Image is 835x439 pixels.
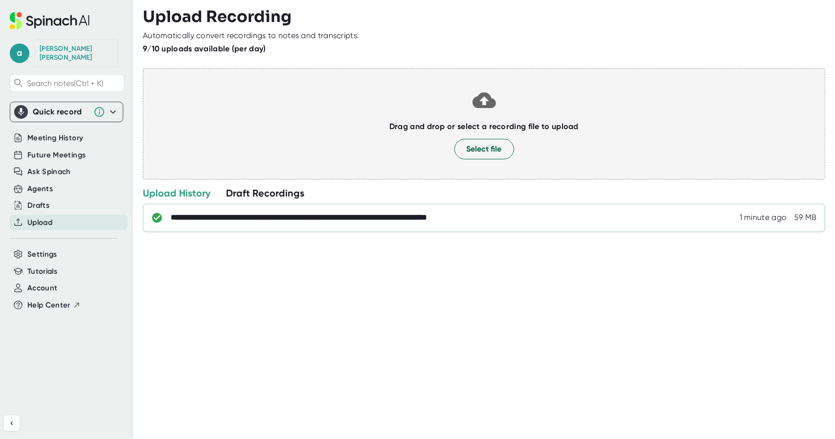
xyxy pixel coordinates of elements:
div: Automatically convert recordings to notes and transcripts. [143,31,359,41]
div: Upload History [143,187,210,199]
div: 59 MB [795,213,817,223]
button: Future Meetings [27,150,86,161]
button: Help Center [27,300,81,311]
span: a [10,44,29,63]
button: Ask Spinach [27,166,71,177]
button: Upload [27,217,52,228]
button: Tutorials [27,266,57,277]
h3: Upload Recording [143,7,825,26]
b: Drag and drop or select a recording file to upload [389,122,579,131]
div: Andrea Harrop [40,44,113,62]
div: Quick record [14,102,119,122]
span: Help Center [27,300,70,311]
div: 10/7/2025, 2:51:50 PM [740,213,787,223]
b: 9/10 uploads available (per day) [143,44,266,53]
span: Select file [467,143,502,155]
button: Settings [27,249,57,260]
button: Select file [454,139,514,159]
span: Search notes (Ctrl + K) [27,79,121,88]
div: Draft Recordings [226,187,304,199]
button: Drafts [27,200,49,211]
div: Quick record [33,107,89,117]
button: Collapse sidebar [4,416,20,431]
button: Meeting History [27,132,83,144]
button: Account [27,283,57,294]
button: Agents [27,183,53,195]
